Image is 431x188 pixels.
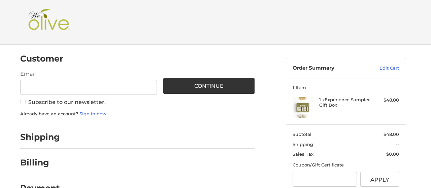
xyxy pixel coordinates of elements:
[293,131,311,137] span: Subtotal
[293,172,357,187] input: Gift Certificate or Coupon Code
[293,151,313,157] span: Sales Tax
[20,111,255,117] p: Already have an account?
[20,157,60,168] h2: Billing
[372,97,399,104] div: $48.00
[365,65,399,72] a: Edit Cart
[293,65,365,72] h3: Order Summary
[319,97,371,108] h4: 1 x Experience Sampler Gift Box
[28,99,106,105] span: Subscribe to our newsletter.
[293,162,399,168] div: Coupon/Gift Certificate
[293,85,399,90] h3: 1 Item
[20,53,63,64] h2: Customer
[384,131,399,137] span: $48.00
[386,151,399,157] span: $0.00
[20,132,60,142] h2: Shipping
[396,142,399,147] span: --
[293,142,313,147] span: Shipping
[360,172,399,187] button: Apply
[79,111,106,116] a: Sign in now
[27,9,72,36] img: Shop We Olive
[163,78,255,94] button: Continue
[20,70,157,78] label: Email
